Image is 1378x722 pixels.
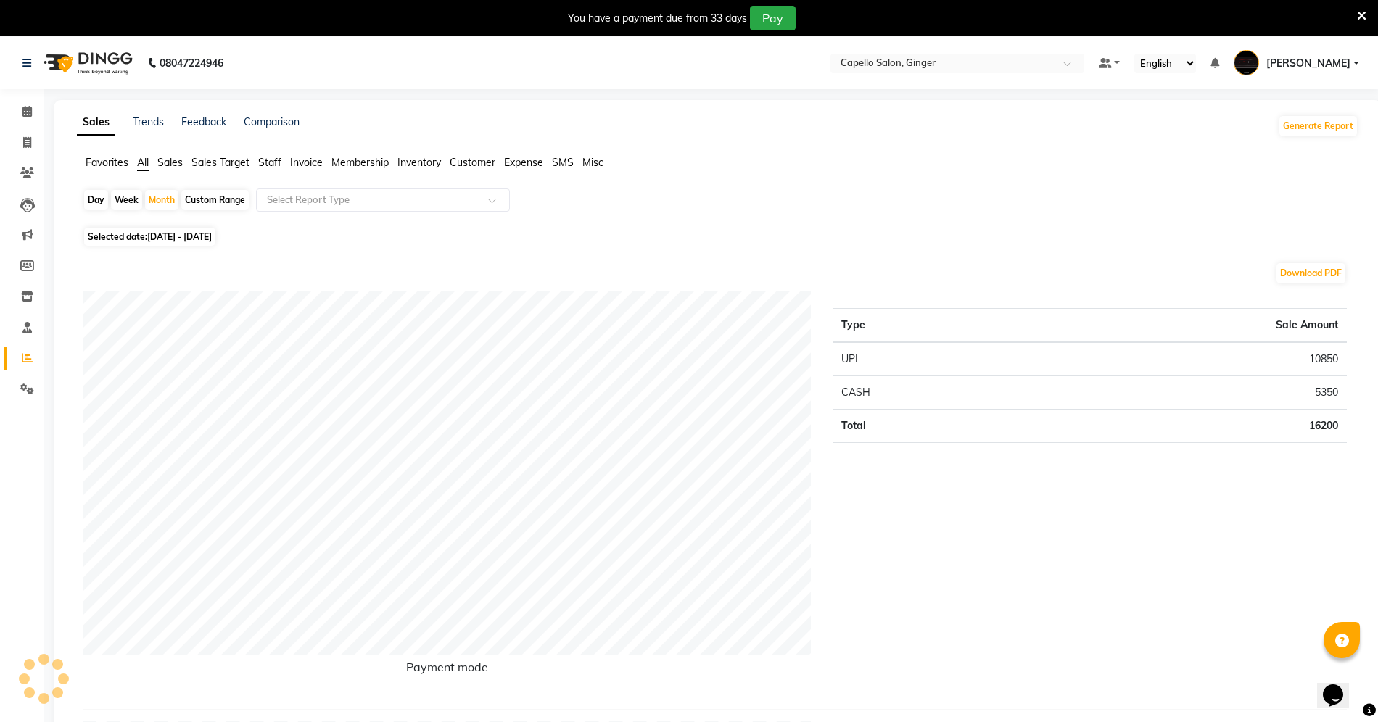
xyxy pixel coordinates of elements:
[504,156,543,169] span: Expense
[833,342,1022,376] td: UPI
[568,11,747,26] div: You have a payment due from 33 days
[133,115,164,128] a: Trends
[84,190,108,210] div: Day
[83,660,811,680] h6: Payment mode
[397,156,441,169] span: Inventory
[833,410,1022,443] td: Total
[1022,410,1347,443] td: 16200
[111,190,142,210] div: Week
[1022,376,1347,410] td: 5350
[181,190,249,210] div: Custom Range
[157,156,183,169] span: Sales
[1279,116,1357,136] button: Generate Report
[244,115,300,128] a: Comparison
[37,43,136,83] img: logo
[552,156,574,169] span: SMS
[147,231,212,242] span: [DATE] - [DATE]
[582,156,603,169] span: Misc
[331,156,389,169] span: Membership
[1266,56,1350,71] span: [PERSON_NAME]
[1234,50,1259,75] img: Capello Ginger
[1317,664,1363,708] iframe: chat widget
[137,156,149,169] span: All
[77,109,115,136] a: Sales
[450,156,495,169] span: Customer
[1276,263,1345,283] button: Download PDF
[833,376,1022,410] td: CASH
[290,156,323,169] span: Invoice
[86,156,128,169] span: Favorites
[1022,342,1347,376] td: 10850
[750,6,796,30] button: Pay
[258,156,281,169] span: Staff
[191,156,249,169] span: Sales Target
[181,115,226,128] a: Feedback
[160,43,223,83] b: 08047224946
[84,228,215,246] span: Selected date:
[833,309,1022,343] th: Type
[1022,309,1347,343] th: Sale Amount
[145,190,178,210] div: Month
